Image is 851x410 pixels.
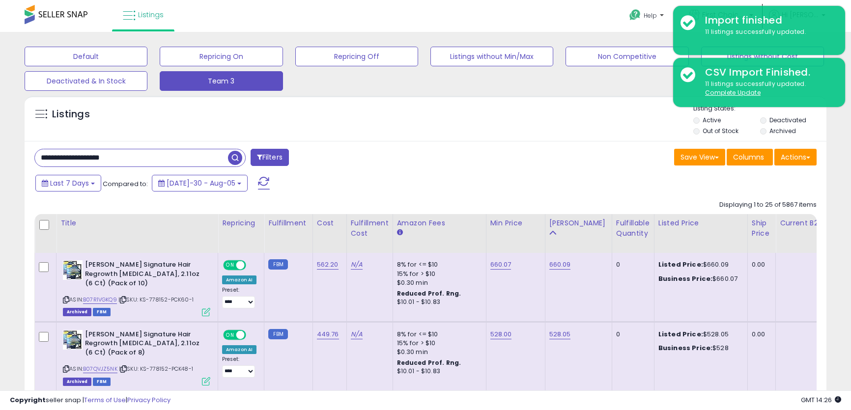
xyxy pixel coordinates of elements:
div: $0.30 min [397,278,479,287]
strong: Copyright [10,395,46,405]
div: Preset: [222,287,256,309]
div: CSV Import Finished. [698,65,838,80]
div: $660.07 [658,274,740,283]
img: 51NnbmSVkYL._SL40_.jpg [63,330,83,350]
div: 15% for > $10 [397,270,479,278]
div: $528.05 [658,330,740,339]
button: [DATE]-30 - Aug-05 [152,175,248,191]
b: Business Price: [658,343,712,353]
b: Listed Price: [658,329,703,339]
label: Out of Stock [703,127,738,135]
div: Amazon AI [222,275,256,284]
a: Terms of Use [84,395,126,405]
div: Fulfillable Quantity [616,218,650,239]
button: Deactivated & In Stock [25,71,147,91]
div: Min Price [490,218,541,228]
label: Deactivated [769,116,806,124]
div: Fulfillment Cost [351,218,389,239]
span: Help [644,11,657,20]
div: Preset: [222,356,256,378]
b: Listed Price: [658,260,703,269]
div: $10.01 - $10.83 [397,298,479,306]
div: 8% for <= $10 [397,330,479,339]
span: OFF [245,330,260,339]
span: | SKU: KS-778152-PCK48-1 [119,365,193,373]
span: FBM [93,378,111,386]
a: Privacy Policy [127,395,170,405]
img: 51NnbmSVkYL._SL40_.jpg [63,260,83,280]
button: Last 7 Days [35,175,101,191]
button: Repricing On [160,47,283,66]
span: Columns [733,152,764,162]
button: Listings without Cost [701,47,824,66]
button: Default [25,47,147,66]
div: Import finished [698,13,838,27]
div: Repricing [222,218,260,228]
a: N/A [351,329,363,339]
span: ON [224,261,236,270]
div: ASIN: [63,260,210,315]
div: 0 [616,260,647,269]
a: 660.09 [549,260,571,270]
div: 8% for <= $10 [397,260,479,269]
span: Listings that have been deleted from Seller Central [63,378,91,386]
span: Compared to: [103,179,148,189]
div: Ship Price [752,218,771,239]
button: Non Competitive [566,47,688,66]
span: Listings [138,10,164,20]
div: 15% for > $10 [397,339,479,348]
div: Title [60,218,214,228]
a: 660.07 [490,260,511,270]
button: Repricing Off [295,47,418,66]
div: 0.00 [752,260,768,269]
div: Cost [317,218,342,228]
div: [PERSON_NAME] [549,218,608,228]
div: Amazon AI [222,345,256,354]
a: 528.00 [490,329,512,339]
a: 562.20 [317,260,339,270]
span: 2025-08-13 14:26 GMT [801,395,841,405]
i: Get Help [629,9,641,21]
button: Filters [251,149,289,166]
label: Active [703,116,721,124]
label: Archived [769,127,796,135]
div: 11 listings successfully updated. [698,80,838,98]
a: N/A [351,260,363,270]
u: Complete Update [705,88,761,97]
a: B07R1VGKQ9 [83,296,117,304]
h5: Listings [52,108,90,121]
span: FBM [93,308,111,316]
div: ASIN: [63,330,210,384]
div: $0.30 min [397,348,479,356]
b: Business Price: [658,274,712,283]
a: B07QVJZ5NK [83,365,117,373]
div: $528 [658,344,740,353]
div: 11 listings successfully updated. [698,27,838,37]
div: 0.00 [752,330,768,339]
span: ON [224,330,236,339]
small: FBM [268,329,287,339]
b: Reduced Prof. Rng. [397,289,461,298]
div: Amazon Fees [397,218,482,228]
b: [PERSON_NAME] Signature Hair Regrowth [MEDICAL_DATA], 2.11oz (6 Ct) (Pack of 10) [85,260,204,290]
span: [DATE]-30 - Aug-05 [167,178,235,188]
div: seller snap | | [10,396,170,405]
a: 449.76 [317,329,339,339]
div: $660.09 [658,260,740,269]
button: Team 3 [160,71,283,91]
span: | SKU: KS-778152-PCK60-1 [118,296,194,303]
button: Actions [774,149,817,165]
div: $10.01 - $10.83 [397,367,479,376]
a: Help [622,1,674,32]
small: FBM [268,259,287,270]
span: Listings that have been deleted from Seller Central [63,308,91,316]
button: Save View [674,149,725,165]
div: 0 [616,330,647,339]
button: Listings without Min/Max [430,47,553,66]
b: [PERSON_NAME] Signature Hair Regrowth [MEDICAL_DATA], 2.11oz (6 Ct) (Pack of 8) [85,330,204,360]
span: OFF [245,261,260,270]
div: Displaying 1 to 25 of 5867 items [719,200,817,210]
div: Fulfillment [268,218,308,228]
div: Listed Price [658,218,743,228]
b: Reduced Prof. Rng. [397,358,461,367]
